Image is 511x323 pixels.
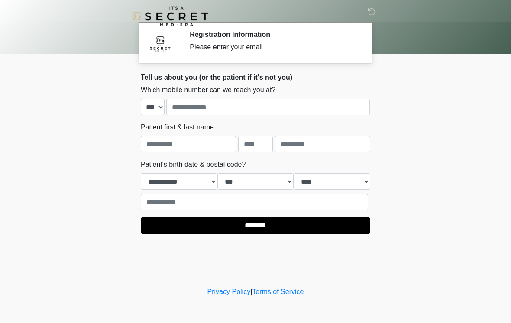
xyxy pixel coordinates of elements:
div: Please enter your email [190,42,357,52]
label: Patient's birth date & postal code? [141,159,246,170]
h2: Tell us about you (or the patient if it's not you) [141,73,370,81]
img: Agent Avatar [147,30,173,56]
label: Patient first & last name: [141,122,216,132]
img: It's A Secret Med Spa Logo [132,6,208,26]
a: Privacy Policy [207,288,251,295]
a: | [250,288,252,295]
a: Terms of Service [252,288,304,295]
h2: Registration Information [190,30,357,39]
label: Which mobile number can we reach you at? [141,85,275,95]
